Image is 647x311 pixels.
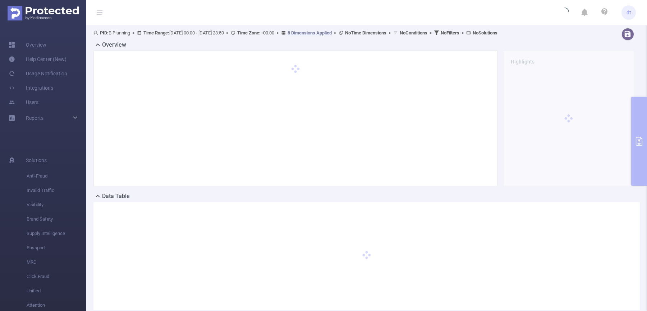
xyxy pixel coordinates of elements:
[26,153,47,168] span: Solutions
[143,30,169,36] b: Time Range:
[26,115,43,121] span: Reports
[102,192,130,201] h2: Data Table
[130,30,137,36] span: >
[27,269,86,284] span: Click Fraud
[345,30,386,36] b: No Time Dimensions
[332,30,339,36] span: >
[27,198,86,212] span: Visibility
[274,30,281,36] span: >
[27,183,86,198] span: Invalid Traffic
[400,30,427,36] b: No Conditions
[27,284,86,298] span: Unified
[27,169,86,183] span: Anti-Fraud
[9,81,53,95] a: Integrations
[459,30,466,36] span: >
[386,30,393,36] span: >
[237,30,261,36] b: Time Zone:
[102,41,126,49] h2: Overview
[473,30,497,36] b: No Solutions
[9,52,66,66] a: Help Center (New)
[224,30,231,36] span: >
[27,226,86,241] span: Supply Intelligence
[93,30,497,36] span: E-Planning [DATE] 00:00 - [DATE] 23:59 +00:00
[27,255,86,269] span: MRC
[288,30,332,36] u: 8 Dimensions Applied
[27,212,86,226] span: Brand Safety
[26,111,43,125] a: Reports
[93,30,100,35] i: icon: user
[9,66,67,81] a: Usage Notification
[9,38,46,52] a: Overview
[27,241,86,255] span: Passport
[9,95,38,109] a: Users
[427,30,434,36] span: >
[627,5,631,20] span: dt
[100,30,109,36] b: PID:
[560,8,569,18] i: icon: loading
[441,30,459,36] b: No Filters
[8,6,79,20] img: Protected Media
